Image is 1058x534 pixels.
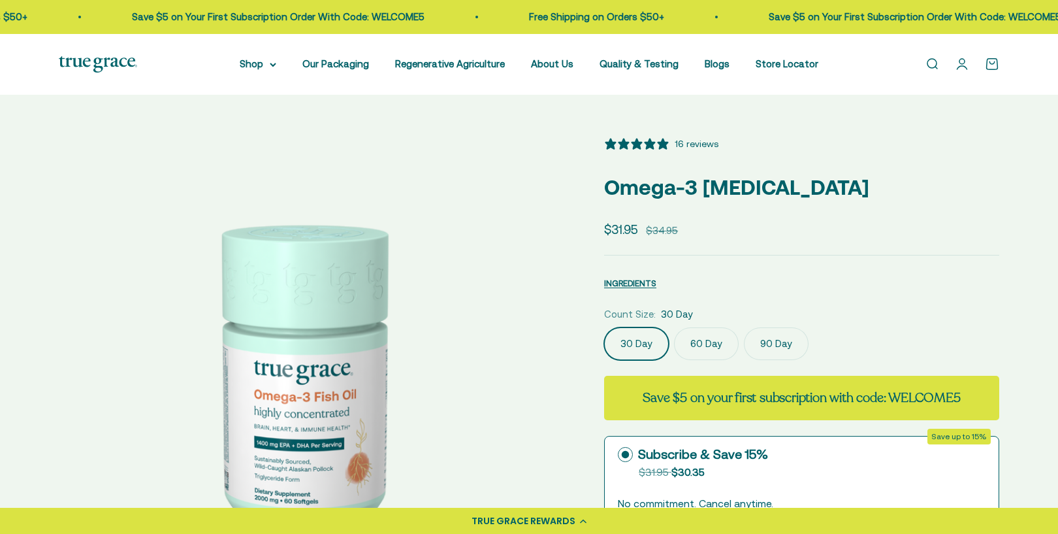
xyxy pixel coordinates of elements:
[756,58,818,69] a: Store Locator
[520,11,655,22] a: Free Shipping on Orders $50+
[604,171,999,204] p: Omega-3 [MEDICAL_DATA]
[600,58,679,69] a: Quality & Testing
[395,58,505,69] a: Regenerative Agriculture
[604,137,718,151] button: 5 stars, 16 ratings
[760,9,1052,25] p: Save $5 on Your First Subscription Order With Code: WELCOME5
[604,278,656,288] span: INGREDIENTS
[240,56,276,72] summary: Shop
[643,389,960,407] strong: Save $5 on your first subscription with code: WELCOME5
[604,275,656,291] button: INGREDIENTS
[646,223,678,239] compare-at-price: $34.95
[472,514,575,528] div: TRUE GRACE REWARDS
[302,58,369,69] a: Our Packaging
[661,307,693,322] span: 30 Day
[675,137,718,151] div: 16 reviews
[604,307,656,322] legend: Count Size:
[531,58,573,69] a: About Us
[705,58,729,69] a: Blogs
[123,9,415,25] p: Save $5 on Your First Subscription Order With Code: WELCOME5
[604,220,638,239] sale-price: $31.95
